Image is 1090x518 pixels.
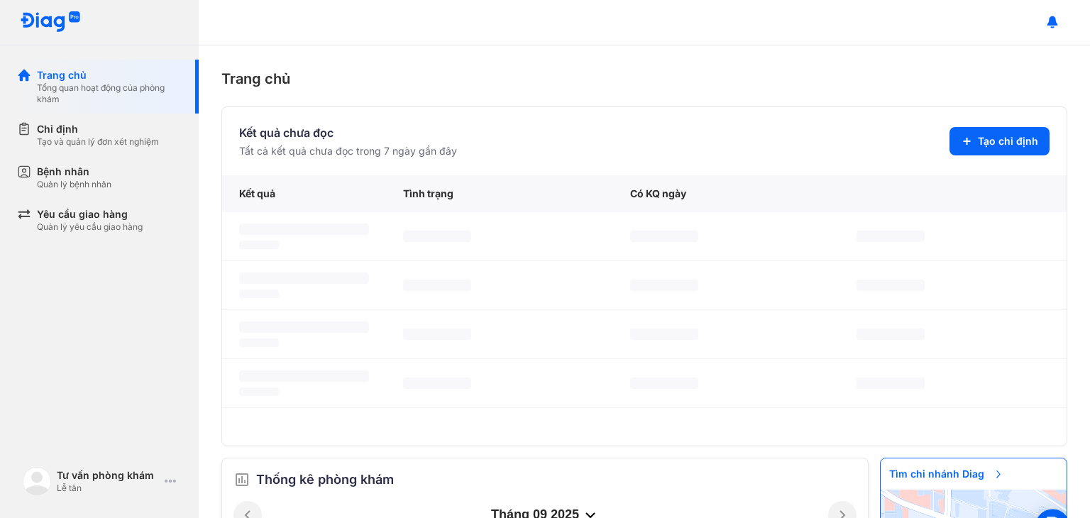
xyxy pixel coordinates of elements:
div: Quản lý bệnh nhân [37,179,111,190]
div: Có KQ ngày [613,175,840,212]
img: logo [20,11,81,33]
span: ‌ [630,329,698,340]
div: Quản lý yêu cầu giao hàng [37,221,143,233]
img: order.5a6da16c.svg [233,471,251,488]
div: Bệnh nhân [37,165,111,179]
span: ‌ [239,370,369,382]
div: Trang chủ [221,68,1067,89]
span: ‌ [403,231,471,242]
div: Trang chủ [37,68,182,82]
span: ‌ [239,387,279,396]
span: ‌ [239,224,369,235]
span: Tìm chi nhánh Diag [881,458,1013,490]
span: ‌ [239,290,279,298]
span: Tạo chỉ định [978,134,1038,148]
div: Chỉ định [37,122,159,136]
div: Tình trạng [386,175,613,212]
button: Tạo chỉ định [949,127,1050,155]
span: ‌ [239,321,369,333]
img: logo [23,467,51,495]
span: ‌ [403,378,471,389]
div: Tạo và quản lý đơn xét nghiệm [37,136,159,148]
span: Thống kê phòng khám [256,470,394,490]
div: Tư vấn phòng khám [57,468,159,483]
span: ‌ [403,329,471,340]
div: Kết quả chưa đọc [239,124,457,141]
div: Lễ tân [57,483,159,494]
span: ‌ [857,329,925,340]
div: Tất cả kết quả chưa đọc trong 7 ngày gần đây [239,144,457,158]
span: ‌ [857,280,925,291]
span: ‌ [857,378,925,389]
div: Yêu cầu giao hàng [37,207,143,221]
span: ‌ [630,280,698,291]
span: ‌ [239,338,279,347]
span: ‌ [630,378,698,389]
span: ‌ [630,231,698,242]
span: ‌ [239,272,369,284]
div: Tổng quan hoạt động của phòng khám [37,82,182,105]
span: ‌ [857,231,925,242]
div: Kết quả [222,175,386,212]
span: ‌ [403,280,471,291]
span: ‌ [239,241,279,249]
